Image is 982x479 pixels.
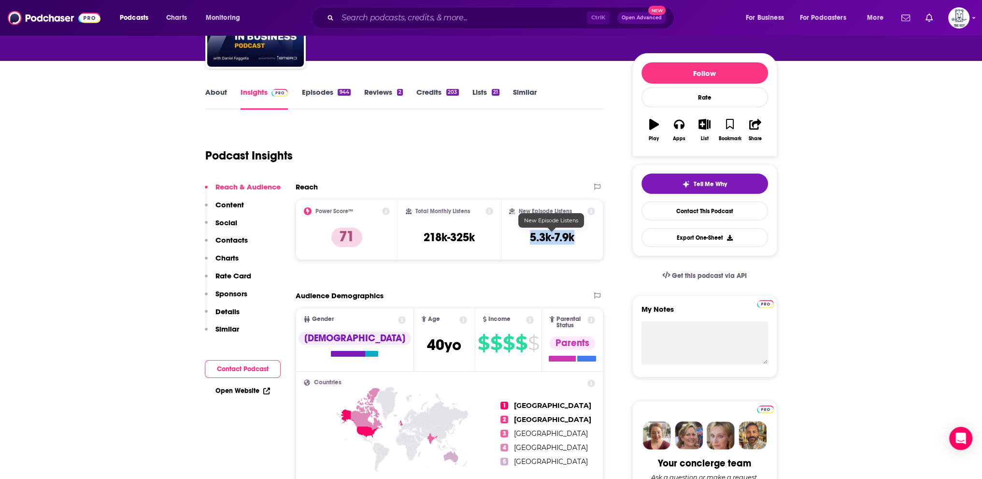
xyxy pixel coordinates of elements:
h1: Podcast Insights [205,148,293,163]
button: open menu [199,10,253,26]
button: Similar [205,324,239,342]
span: Charts [166,11,187,25]
a: Show notifications dropdown [897,10,914,26]
button: Social [205,218,237,236]
h2: Audience Demographics [296,291,384,300]
div: 203 [446,89,458,96]
span: More [867,11,883,25]
p: Rate Card [215,271,251,280]
a: Episodes944 [301,87,350,110]
p: Social [215,218,237,227]
button: Follow [641,62,768,84]
div: 2 [397,89,403,96]
a: Show notifications dropdown [922,10,937,26]
button: Play [641,113,667,147]
img: Jon Profile [739,421,767,450]
button: Contact Podcast [205,360,281,378]
button: Content [205,200,244,218]
span: Monitoring [206,11,240,25]
div: Play [649,136,659,142]
span: Get this podcast via API [672,272,747,280]
button: Apps [667,113,692,147]
button: Charts [205,253,239,271]
div: Rate [641,87,768,107]
a: InsightsPodchaser Pro [241,87,288,110]
button: Details [205,307,240,325]
h3: 5.3k-7.9k [530,230,574,245]
img: User Profile [948,7,969,29]
a: Podchaser - Follow, Share and Rate Podcasts [8,9,100,27]
div: [DEMOGRAPHIC_DATA] [299,332,411,345]
div: Parents [550,336,595,350]
div: Your concierge team [658,457,751,469]
button: open menu [113,10,161,26]
span: For Business [746,11,784,25]
button: tell me why sparkleTell Me Why [641,174,768,194]
span: Income [488,316,511,322]
span: New Episode Listens [524,217,578,224]
span: Podcasts [120,11,148,25]
button: open menu [739,10,796,26]
span: Ctrl K [587,12,610,24]
div: Search podcasts, credits, & more... [320,7,683,29]
img: Podchaser Pro [757,406,774,413]
h2: Reach [296,182,318,191]
a: Pro website [757,299,774,308]
button: Sponsors [205,289,247,307]
span: 4 [500,444,508,451]
h2: Total Monthly Listens [415,208,470,215]
p: Reach & Audience [215,182,281,191]
span: Age [428,316,440,322]
p: Charts [215,253,239,262]
a: Get this podcast via API [655,264,755,288]
span: 5 [500,458,508,465]
span: [GEOGRAPHIC_DATA] [514,443,588,452]
span: 40 yo [427,335,461,354]
a: About [205,87,227,110]
div: List [701,136,709,142]
span: 2 [500,416,508,423]
div: Open Intercom Messenger [949,427,972,450]
p: Similar [215,324,239,334]
input: Search podcasts, credits, & more... [338,10,587,26]
span: $ [528,335,539,351]
button: Open AdvancedNew [617,12,666,24]
a: Open Website [215,387,270,395]
span: Open Advanced [622,15,662,20]
p: Content [215,200,244,209]
span: [GEOGRAPHIC_DATA] [514,415,591,424]
p: Sponsors [215,289,247,298]
button: open menu [794,10,860,26]
a: Charts [160,10,193,26]
div: 21 [492,89,499,96]
div: Share [749,136,762,142]
span: Countries [314,379,342,386]
span: $ [490,335,502,351]
a: Pro website [757,404,774,413]
button: Contacts [205,235,248,253]
button: List [692,113,717,147]
a: Reviews2 [364,87,403,110]
h2: Power Score™ [315,208,353,215]
div: 944 [338,89,350,96]
span: [GEOGRAPHIC_DATA] [514,429,588,438]
span: For Podcasters [800,11,846,25]
span: $ [515,335,527,351]
button: Export One-Sheet [641,228,768,247]
span: 1 [500,402,508,409]
h3: 218k-325k [424,230,475,245]
div: Apps [673,136,685,142]
button: Share [742,113,768,147]
label: My Notes [641,305,768,321]
a: Lists21 [472,87,499,110]
span: [GEOGRAPHIC_DATA] [514,457,588,466]
button: open menu [860,10,896,26]
p: Details [215,307,240,316]
div: Bookmark [718,136,741,142]
span: [GEOGRAPHIC_DATA] [514,401,591,410]
h2: New Episode Listens [519,208,572,215]
a: Similar [513,87,537,110]
img: Podchaser Pro [271,89,288,97]
span: Logged in as TheKeyPR [948,7,969,29]
img: Sydney Profile [643,421,671,450]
